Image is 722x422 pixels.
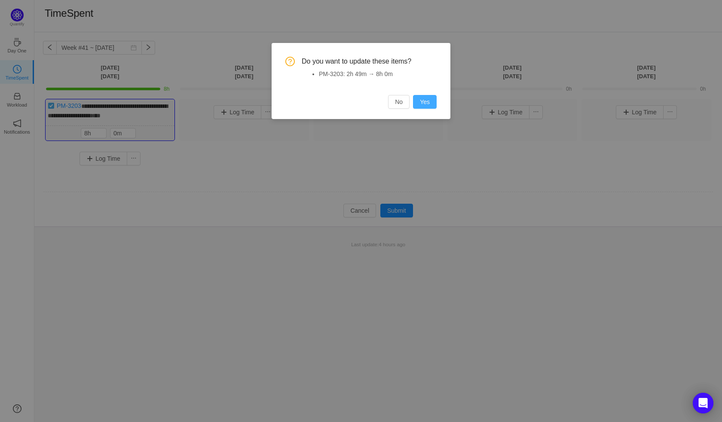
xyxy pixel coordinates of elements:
button: No [388,95,410,109]
i: icon: question-circle [285,57,295,66]
li: PM-3203: 2h 49m → 8h 0m [319,70,437,79]
div: Open Intercom Messenger [693,393,713,413]
button: Yes [413,95,437,109]
span: Do you want to update these items? [302,57,437,66]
